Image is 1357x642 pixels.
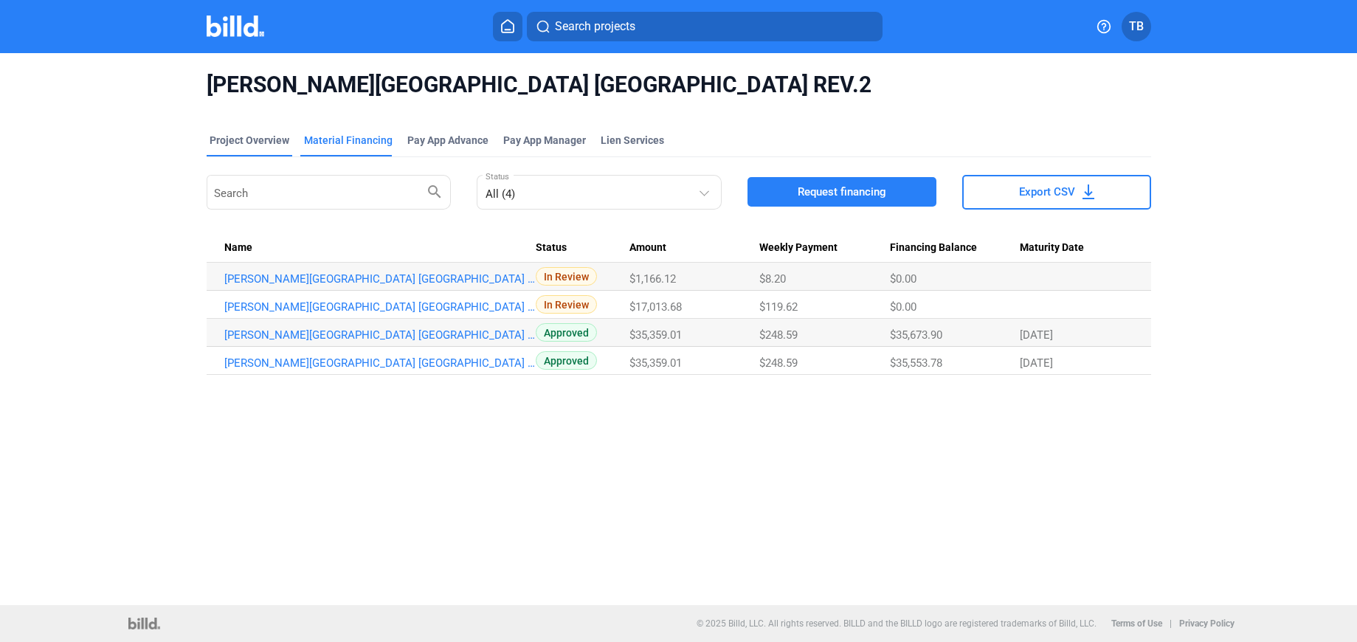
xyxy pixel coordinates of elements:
[890,241,1021,255] div: Financing Balance
[1111,618,1162,629] b: Terms of Use
[601,133,664,148] div: Lien Services
[1122,12,1151,41] button: TB
[536,351,597,370] span: Approved
[224,328,536,342] a: [PERSON_NAME][GEOGRAPHIC_DATA] [GEOGRAPHIC_DATA] REV.2_MF_3
[759,328,798,342] span: $248.59
[426,182,443,200] mat-icon: search
[536,323,597,342] span: Approved
[759,272,786,286] span: $8.20
[224,241,536,255] div: Name
[407,133,488,148] div: Pay App Advance
[759,356,798,370] span: $248.59
[1020,241,1133,255] div: Maturity Date
[1020,241,1084,255] span: Maturity Date
[128,618,160,629] img: logo
[890,241,977,255] span: Financing Balance
[890,300,916,314] span: $0.00
[1129,18,1144,35] span: TB
[629,328,682,342] span: $35,359.01
[890,272,916,286] span: $0.00
[1020,328,1053,342] span: [DATE]
[536,241,567,255] span: Status
[207,71,1151,99] span: [PERSON_NAME][GEOGRAPHIC_DATA] [GEOGRAPHIC_DATA] REV.2
[207,15,265,37] img: Billd Company Logo
[798,184,886,199] span: Request financing
[536,267,597,286] span: In Review
[890,356,942,370] span: $35,553.78
[224,272,536,286] a: [PERSON_NAME][GEOGRAPHIC_DATA] [GEOGRAPHIC_DATA] REV.2_MF_5
[555,18,635,35] span: Search projects
[304,133,393,148] div: Material Financing
[224,356,536,370] a: [PERSON_NAME][GEOGRAPHIC_DATA] [GEOGRAPHIC_DATA] REV.2_MF_2
[629,356,682,370] span: $35,359.01
[210,133,289,148] div: Project Overview
[747,177,936,207] button: Request financing
[759,300,798,314] span: $119.62
[629,272,676,286] span: $1,166.12
[890,328,942,342] span: $35,673.90
[1020,356,1053,370] span: [DATE]
[629,300,682,314] span: $17,013.68
[1179,618,1235,629] b: Privacy Policy
[486,187,515,201] mat-select-trigger: All (4)
[536,295,597,314] span: In Review
[759,241,838,255] span: Weekly Payment
[759,241,890,255] div: Weekly Payment
[224,300,536,314] a: [PERSON_NAME][GEOGRAPHIC_DATA] [GEOGRAPHIC_DATA] REV.2_MF_4
[224,241,252,255] span: Name
[962,175,1151,210] button: Export CSV
[697,618,1097,629] p: © 2025 Billd, LLC. All rights reserved. BILLD and the BILLD logo are registered trademarks of Bil...
[629,241,666,255] span: Amount
[536,241,629,255] div: Status
[503,133,586,148] span: Pay App Manager
[629,241,759,255] div: Amount
[1019,184,1075,199] span: Export CSV
[1170,618,1172,629] p: |
[527,12,883,41] button: Search projects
